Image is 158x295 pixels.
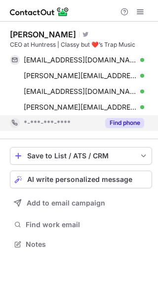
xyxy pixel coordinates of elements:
[24,103,137,112] span: [PERSON_NAME][EMAIL_ADDRESS][DOMAIN_NAME]
[10,237,152,251] button: Notes
[26,240,148,249] span: Notes
[10,171,152,188] button: AI write personalized message
[27,199,105,207] span: Add to email campaign
[27,152,135,160] div: Save to List / ATS / CRM
[24,56,137,64] span: [EMAIL_ADDRESS][DOMAIN_NAME]
[10,6,69,18] img: ContactOut v5.3.10
[105,118,144,128] button: Reveal Button
[24,87,137,96] span: [EMAIL_ADDRESS][DOMAIN_NAME]
[27,176,132,183] span: AI write personalized message
[10,194,152,212] button: Add to email campaign
[26,220,148,229] span: Find work email
[10,218,152,232] button: Find work email
[10,147,152,165] button: save-profile-one-click
[24,71,137,80] span: [PERSON_NAME][EMAIL_ADDRESS][DOMAIN_NAME]
[10,29,76,39] div: [PERSON_NAME]
[10,40,152,49] div: CEO at Huntress | Classy but ❤️’s Trap Music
